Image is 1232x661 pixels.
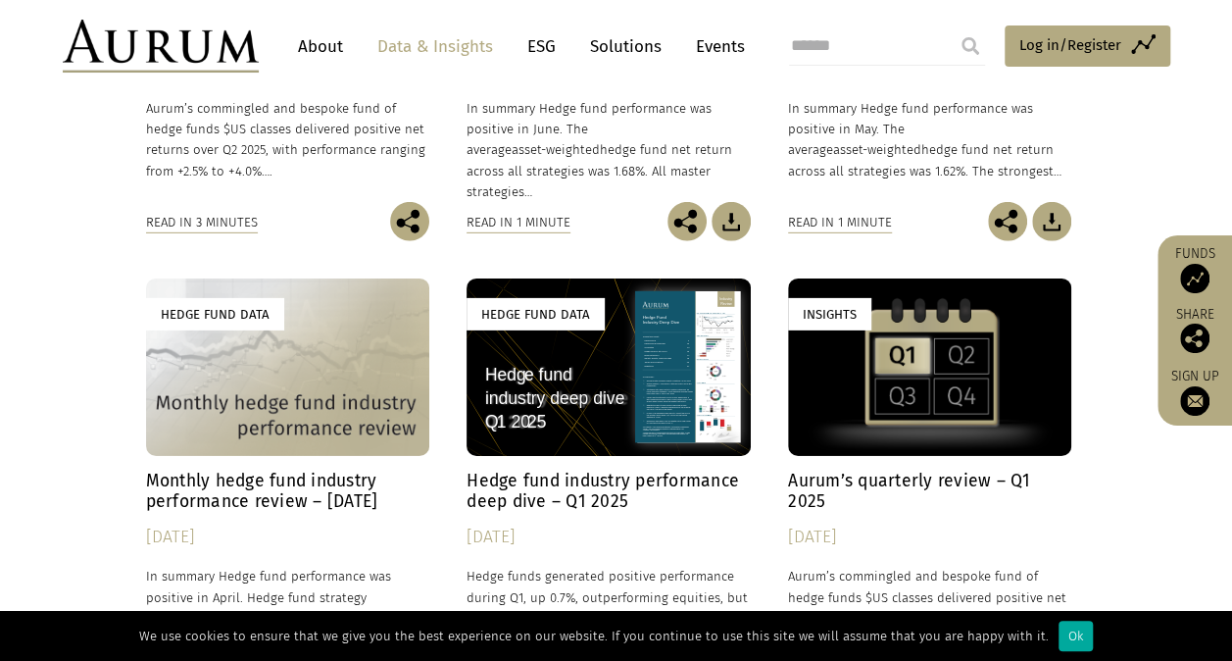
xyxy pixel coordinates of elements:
div: Hedge Fund Data [467,298,605,330]
img: Share this post [1180,324,1209,353]
h4: Monthly hedge fund industry performance review – [DATE] [146,471,429,512]
p: In summary Hedge fund performance was positive in June. The average hedge fund net return across ... [467,98,750,202]
img: Aurum [63,20,259,73]
p: Aurum’s commingled and bespoke fund of hedge funds $US classes delivered positive net returns ove... [146,98,429,181]
div: [DATE] [146,524,429,551]
div: Read in 1 minute [788,212,892,233]
a: About [288,28,353,65]
div: Read in 3 minutes [146,212,258,233]
div: [DATE] [788,524,1071,551]
input: Submit [951,26,990,66]
a: Log in/Register [1005,25,1170,67]
img: Access Funds [1180,264,1209,293]
a: Data & Insights [368,28,503,65]
p: Aurum’s commingled and bespoke fund of hedge funds $US classes delivered positive net returns ove... [788,566,1071,649]
p: In summary Hedge fund performance was positive in May. The average hedge fund net return across a... [788,98,1071,181]
div: Read in 1 minute [467,212,570,233]
a: Events [686,28,745,65]
div: Hedge Fund Data [146,298,284,330]
h4: Aurum’s quarterly review – Q1 2025 [788,471,1071,512]
img: Sign up to our newsletter [1180,386,1209,416]
span: Log in/Register [1019,33,1121,57]
div: Insights [788,298,871,330]
div: Share [1167,308,1222,353]
img: Share this post [667,202,707,241]
img: Download Article [1032,202,1071,241]
img: Share this post [390,202,429,241]
h4: Hedge fund industry performance deep dive – Q1 2025 [467,471,750,512]
a: ESG [517,28,566,65]
img: Share this post [988,202,1027,241]
span: asset-weighted [512,142,600,157]
a: Funds [1167,245,1222,293]
img: Download Article [712,202,751,241]
div: [DATE] [467,524,750,551]
span: asset-weighted [833,142,921,157]
div: Ok [1059,621,1093,651]
a: Sign up [1167,368,1222,416]
a: Solutions [580,28,671,65]
p: Hedge funds generated positive performance during Q1, up 0.7%, outperforming equities, but underp... [467,566,750,628]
